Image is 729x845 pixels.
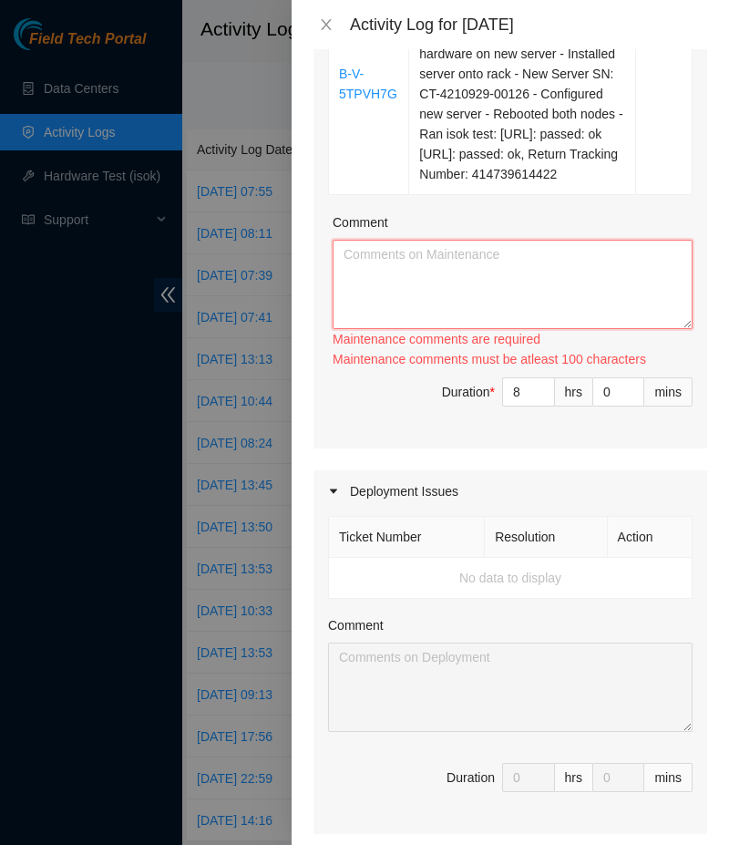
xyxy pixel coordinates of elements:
button: Close [313,16,339,34]
textarea: Comment [328,643,693,732]
div: hrs [555,377,593,407]
th: Resolution [485,517,607,558]
div: mins [644,377,693,407]
div: hrs [555,763,593,792]
span: caret-right [328,486,339,497]
label: Comment [328,615,384,635]
div: Activity Log for [DATE] [350,15,707,35]
div: Deployment Issues [313,470,707,512]
div: Maintenance comments are required [333,329,693,349]
label: Comment [333,212,388,232]
div: mins [644,763,693,792]
td: No data to display [329,558,693,599]
textarea: Comment [333,240,693,329]
div: Duration [442,382,495,402]
span: close [319,17,334,32]
div: Maintenance comments must be atleast 100 characters [333,349,693,369]
th: Ticket Number [329,517,485,558]
div: Duration [447,768,495,788]
th: Action [608,517,693,558]
a: B-V-5TPVH7G [339,67,397,101]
